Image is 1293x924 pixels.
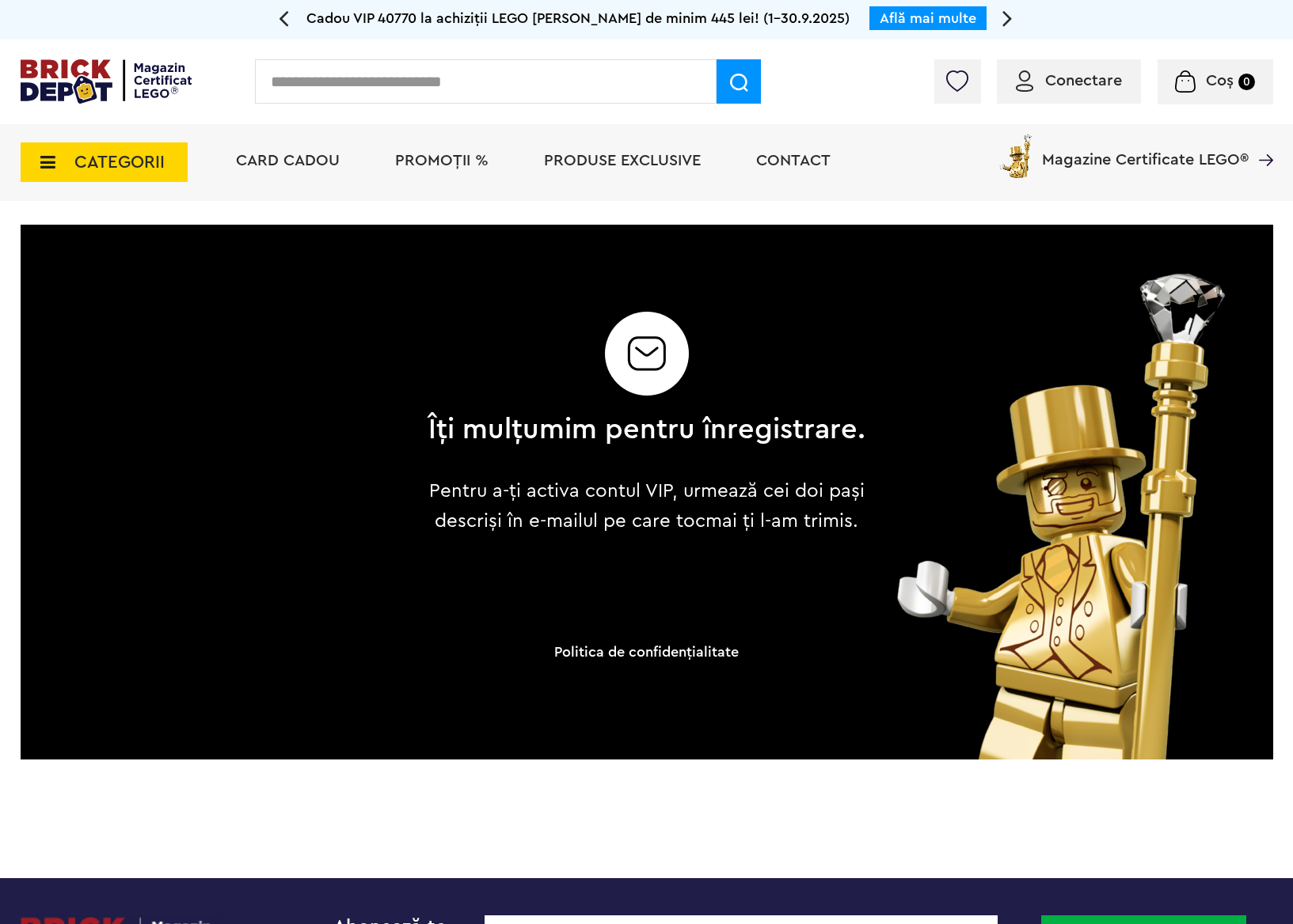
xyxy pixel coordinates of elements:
[1045,73,1122,89] span: Conectare
[880,11,976,25] a: Află mai multe
[416,476,877,536] p: Pentru a-ți activa contul VIP, urmează cei doi pași descriși în e-mailul pe care tocmai ți l-am t...
[236,153,340,169] a: Card Cadou
[756,153,831,169] a: Contact
[554,645,739,659] a: Politica de confidenţialitate
[544,153,701,169] a: Produse exclusive
[1016,73,1122,89] a: Conectare
[1042,131,1249,168] span: Magazine Certificate LEGO®
[306,11,850,25] span: Cadou VIP 40770 la achiziții LEGO [PERSON_NAME] de minim 445 lei! (1-30.9.2025)
[1206,73,1234,89] span: Coș
[74,153,165,171] span: CATEGORII
[1238,74,1255,90] small: 0
[395,153,489,169] a: PROMOȚII %
[428,415,865,445] h2: Îți mulțumim pentru înregistrare.
[1249,131,1273,147] a: Magazine Certificate LEGO®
